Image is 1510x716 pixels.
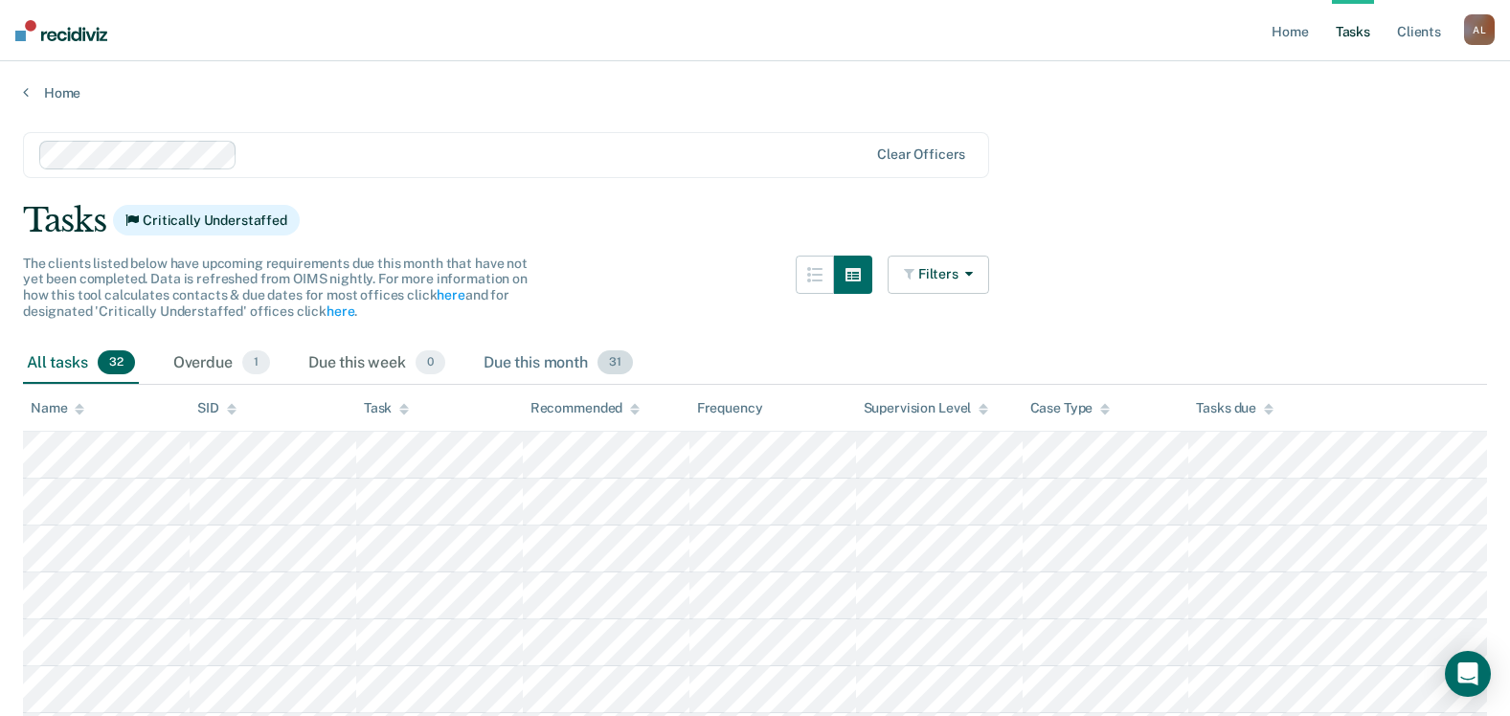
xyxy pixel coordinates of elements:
[15,20,107,41] img: Recidiviz
[1196,400,1273,416] div: Tasks due
[23,201,1487,240] div: Tasks
[23,84,1487,101] a: Home
[877,146,965,163] div: Clear officers
[327,303,354,319] a: here
[169,343,274,385] div: Overdue1
[1464,14,1495,45] div: A L
[23,343,139,385] div: All tasks32
[530,400,640,416] div: Recommended
[23,256,528,319] span: The clients listed below have upcoming requirements due this month that have not yet been complet...
[197,400,237,416] div: SID
[242,350,270,375] span: 1
[888,256,989,294] button: Filters
[98,350,135,375] span: 32
[864,400,989,416] div: Supervision Level
[1030,400,1111,416] div: Case Type
[364,400,409,416] div: Task
[480,343,637,385] div: Due this month31
[304,343,449,385] div: Due this week0
[416,350,445,375] span: 0
[697,400,763,416] div: Frequency
[597,350,633,375] span: 31
[1464,14,1495,45] button: AL
[31,400,84,416] div: Name
[437,287,464,302] a: here
[113,205,300,235] span: Critically Understaffed
[1445,651,1491,697] div: Open Intercom Messenger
